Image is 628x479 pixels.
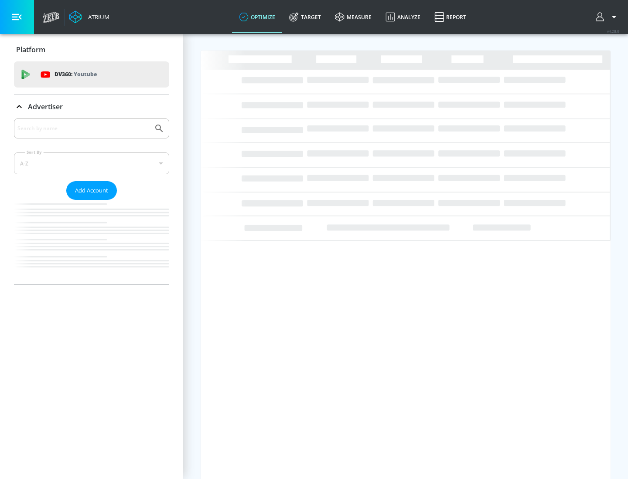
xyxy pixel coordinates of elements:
a: Report [427,1,473,33]
a: Target [282,1,328,33]
div: Platform [14,37,169,62]
div: DV360: Youtube [14,61,169,88]
p: DV360: [55,70,97,79]
label: Sort By [25,149,44,155]
span: Add Account [75,186,108,196]
div: Advertiser [14,118,169,284]
div: Atrium [85,13,109,21]
div: A-Z [14,152,169,174]
p: Platform [16,45,45,54]
a: optimize [232,1,282,33]
nav: list of Advertiser [14,200,169,284]
a: measure [328,1,379,33]
p: Advertiser [28,102,63,111]
button: Add Account [66,181,117,200]
a: Analyze [379,1,427,33]
span: v 4.28.0 [607,29,619,34]
input: Search by name [17,123,150,134]
p: Youtube [74,70,97,79]
a: Atrium [69,10,109,24]
div: Advertiser [14,94,169,119]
